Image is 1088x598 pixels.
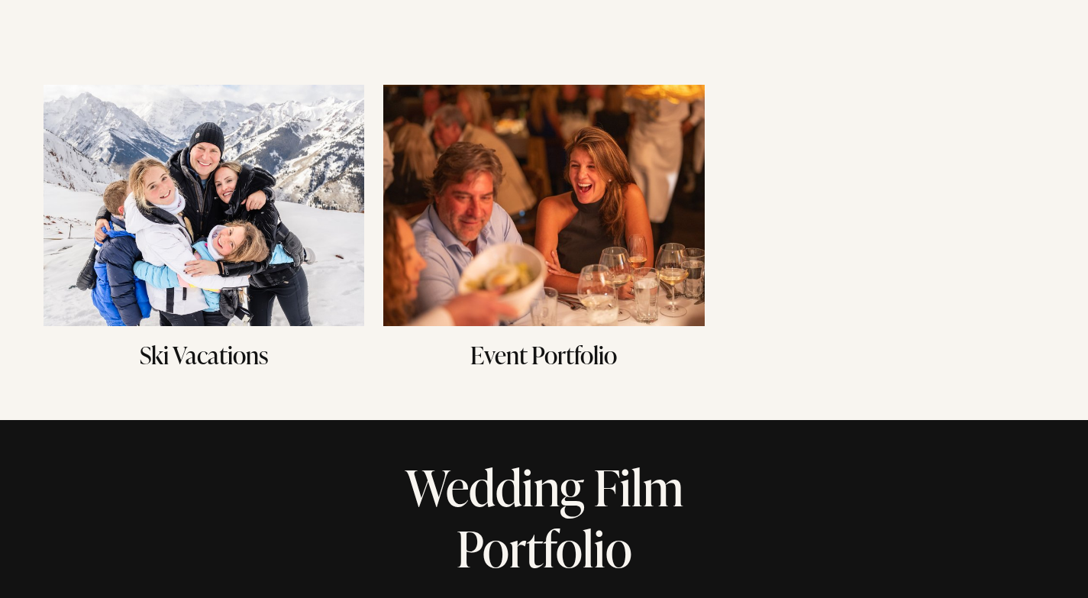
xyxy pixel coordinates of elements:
[44,85,364,383] a: Ski Vacations Ski Vacations
[383,338,704,372] h3: Event Portfolio
[383,85,704,383] a: Event Portfolio Event Portfolio
[44,338,364,372] h3: Ski Vacations
[338,456,751,578] h1: Wedding Film Portfolio
[383,85,704,325] img: Event Portfolio
[44,85,364,325] img: Ski Vacations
